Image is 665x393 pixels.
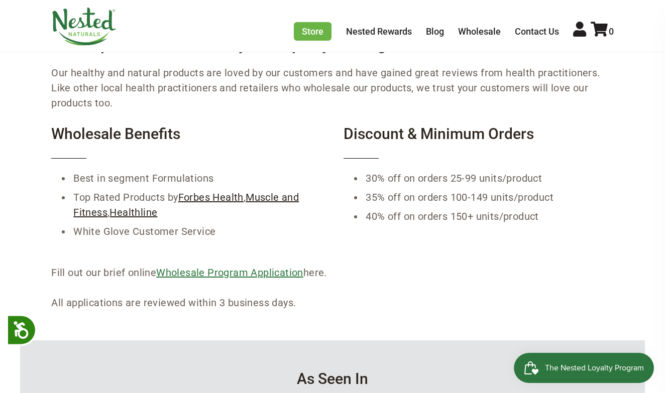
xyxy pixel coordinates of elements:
a: Wholesale [458,26,501,37]
li: White Glove Customer Service [71,222,321,241]
li: 35% off on orders 100-149 units/product [364,188,613,207]
a: Blog [426,26,444,37]
a: Nested Rewards [346,26,412,37]
p: All applications are reviewed within 3 business days. [51,295,614,310]
a: Forbes Health [178,191,244,203]
a: Store [294,22,331,41]
a: Healthline [109,206,157,218]
li: 40% off on orders 150+ units/product [364,207,613,226]
li: Top Rated Products by , , [71,188,321,222]
span: 0 [609,26,614,37]
h4: Discount & Minimum Orders [344,125,613,159]
li: Best in segment Formulations [71,169,321,188]
a: Muscle and Fitness [73,191,299,218]
a: 0 [591,26,614,37]
img: Nested Naturals [51,8,117,46]
iframe: Button to open loyalty program pop-up [514,353,655,383]
h4: Wholesale Benefits [51,125,321,159]
p: Our healthy and natural products are loved by our customers and have gained great reviews from he... [51,65,614,110]
p: Fill out our brief online here. [51,265,614,280]
a: Wholesale Program Application [156,267,303,279]
a: Contact Us [515,26,559,37]
li: 30% off on orders 25-99 units/product [364,169,613,188]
